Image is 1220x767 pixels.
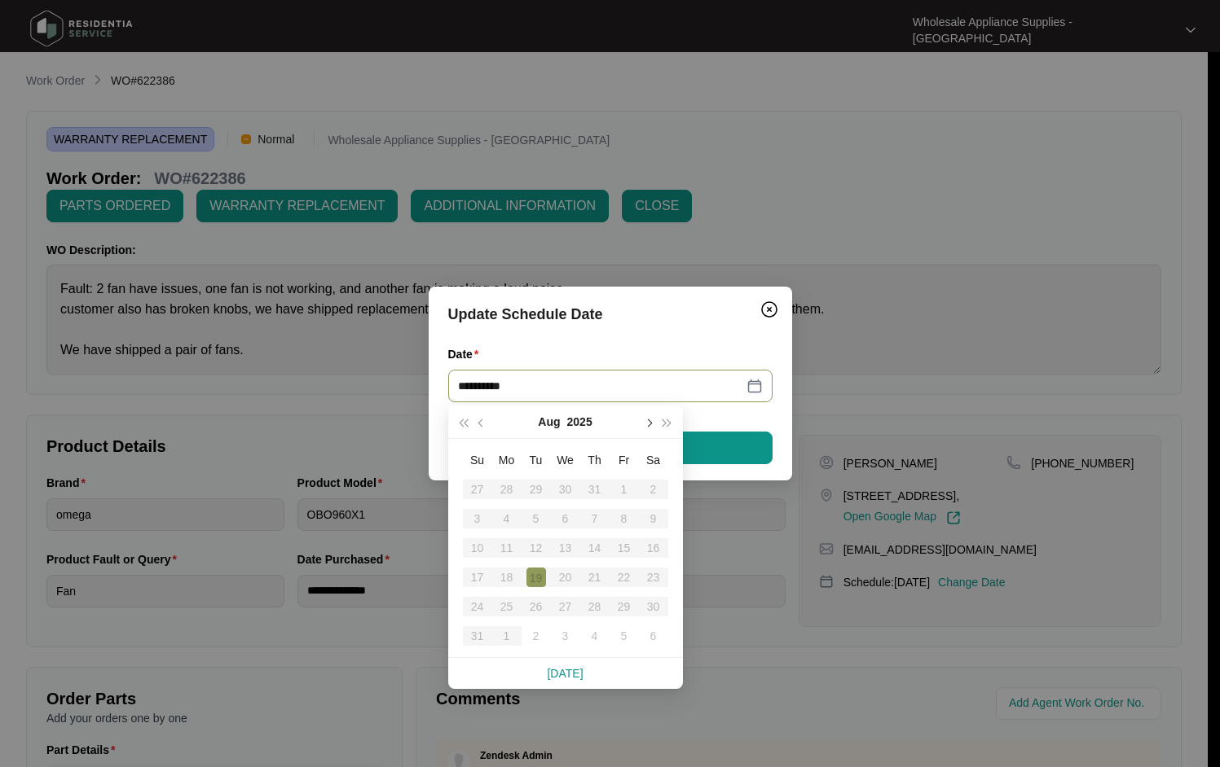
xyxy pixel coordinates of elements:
[551,621,580,651] td: 2025-09-03
[538,405,560,438] button: Aug
[458,377,743,395] input: Date
[644,626,663,646] div: 6
[522,445,551,475] th: Tu
[639,445,668,475] th: Sa
[556,626,575,646] div: 3
[580,621,610,651] td: 2025-09-04
[522,621,551,651] td: 2025-09-02
[580,445,610,475] th: Th
[639,621,668,651] td: 2025-09-06
[448,303,773,326] div: Update Schedule Date
[526,626,546,646] div: 2
[760,300,779,319] img: closeCircle
[463,445,492,475] th: Su
[614,626,634,646] div: 5
[448,346,486,362] label: Date
[567,405,592,438] button: 2025
[585,626,605,646] div: 4
[610,621,639,651] td: 2025-09-05
[551,445,580,475] th: We
[610,445,639,475] th: Fr
[492,445,522,475] th: Mo
[756,296,782,322] button: Close
[547,667,583,680] a: [DATE]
